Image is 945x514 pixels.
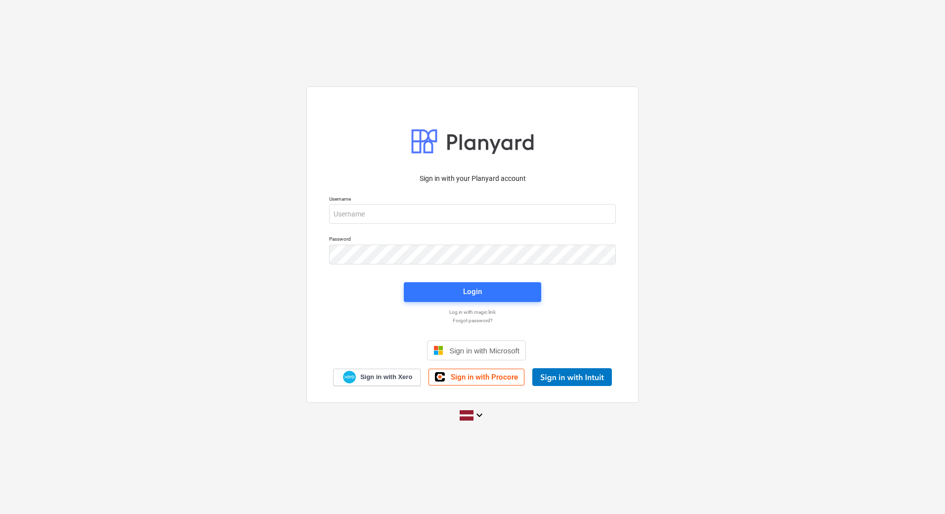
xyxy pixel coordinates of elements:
span: Sign in with Microsoft [449,346,519,355]
img: Microsoft logo [433,345,443,355]
p: Username [329,196,616,204]
a: Forgot password? [324,317,621,324]
span: Sign in with Xero [360,373,412,382]
a: Sign in with Procore [429,369,524,385]
input: Username [329,204,616,224]
a: Log in with magic link [324,309,621,315]
a: Sign in with Xero [333,369,421,386]
p: Password [329,236,616,244]
button: Login [404,282,541,302]
span: Sign in with Procore [451,373,518,382]
i: keyboard_arrow_down [473,409,485,421]
p: Sign in with your Planyard account [329,173,616,184]
div: Login [463,285,482,298]
img: Xero logo [343,371,356,384]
